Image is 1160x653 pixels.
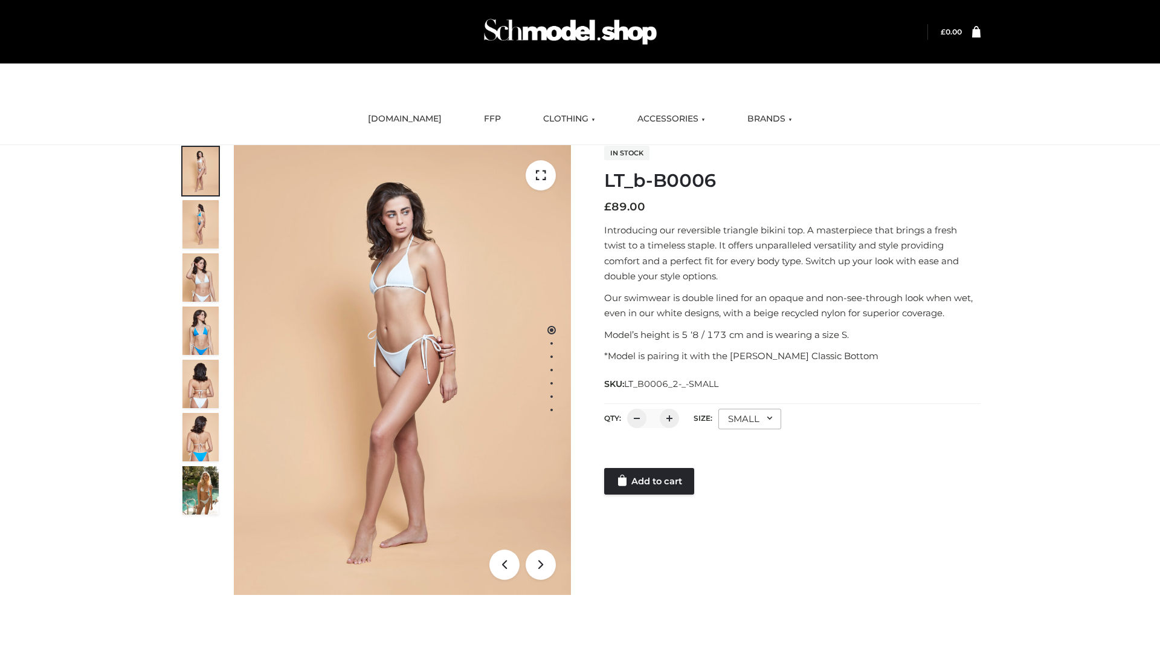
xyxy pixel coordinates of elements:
[628,106,714,132] a: ACCESSORIES
[604,327,981,343] p: Model’s height is 5 ‘8 / 173 cm and is wearing a size S.
[182,360,219,408] img: ArielClassicBikiniTop_CloudNine_AzureSky_OW114ECO_7-scaled.jpg
[604,468,694,495] a: Add to cart
[604,200,645,213] bdi: 89.00
[941,27,962,36] a: £0.00
[941,27,946,36] span: £
[480,8,661,56] img: Schmodel Admin 964
[604,200,611,213] span: £
[182,200,219,249] img: ArielClassicBikiniTop_CloudNine_AzureSky_OW114ECO_2-scaled.jpg
[604,348,981,364] p: *Model is pairing it with the [PERSON_NAME] Classic Bottom
[604,146,649,160] span: In stock
[182,466,219,515] img: Arieltop_CloudNine_AzureSky2.jpg
[604,290,981,321] p: Our swimwear is double lined for an opaque and non-see-through look when wet, even in our white d...
[718,409,781,429] div: SMALL
[359,106,451,132] a: [DOMAIN_NAME]
[604,414,621,423] label: QTY:
[234,145,571,595] img: ArielClassicBikiniTop_CloudNine_AzureSky_OW114ECO_1
[475,106,510,132] a: FFP
[182,307,219,355] img: ArielClassicBikiniTop_CloudNine_AzureSky_OW114ECO_4-scaled.jpg
[604,170,981,192] h1: LT_b-B0006
[182,253,219,302] img: ArielClassicBikiniTop_CloudNine_AzureSky_OW114ECO_3-scaled.jpg
[694,414,712,423] label: Size:
[182,147,219,195] img: ArielClassicBikiniTop_CloudNine_AzureSky_OW114ECO_1-scaled.jpg
[941,27,962,36] bdi: 0.00
[182,413,219,461] img: ArielClassicBikiniTop_CloudNine_AzureSky_OW114ECO_8-scaled.jpg
[738,106,801,132] a: BRANDS
[604,223,981,284] p: Introducing our reversible triangle bikini top. A masterpiece that brings a fresh twist to a time...
[534,106,604,132] a: CLOTHING
[604,377,720,391] span: SKU:
[624,378,718,389] span: LT_B0006_2-_-SMALL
